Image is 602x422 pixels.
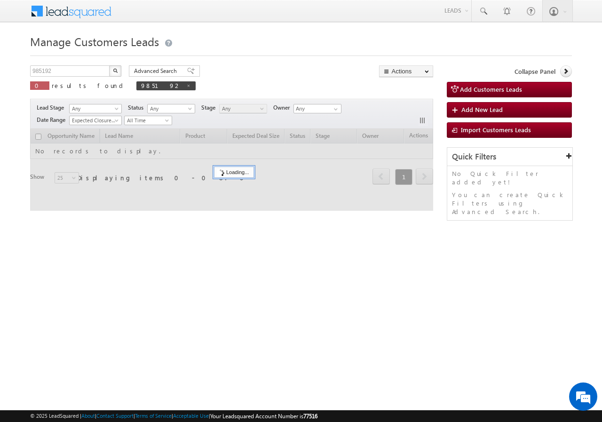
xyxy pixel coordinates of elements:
span: Date Range [37,116,69,124]
span: Expected Closure Date [70,116,119,125]
div: Loading... [214,167,254,178]
a: Any [147,104,195,113]
span: All Time [125,116,169,125]
span: 0 [35,81,45,89]
a: Any [69,104,122,113]
a: Expected Closure Date [69,116,122,125]
img: Search [113,68,118,73]
span: Stage [201,104,219,112]
div: Quick Filters [447,148,572,166]
span: Collapse Panel [515,67,555,76]
span: Any [70,104,119,113]
span: Owner [273,104,293,112]
span: Add New Lead [461,105,503,113]
span: © 2025 LeadSquared | | | | | [30,412,317,421]
span: 77516 [303,413,317,420]
span: Your Leadsquared Account Number is [210,413,317,420]
span: Any [148,104,192,113]
a: Any [219,104,267,113]
a: All Time [124,116,172,125]
a: Contact Support [96,413,134,419]
span: Status [128,104,147,112]
span: Manage Customers Leads [30,34,159,49]
button: Actions [379,65,433,77]
span: 985192 [141,81,182,89]
span: Any [220,104,264,113]
a: About [81,413,95,419]
span: Lead Stage [37,104,68,112]
span: Import Customers Leads [461,126,531,134]
a: Acceptable Use [173,413,209,419]
input: Type to Search [293,104,341,113]
a: Terms of Service [135,413,172,419]
span: Add Customers Leads [460,85,522,93]
span: results found [52,81,127,89]
a: Show All Items [329,104,341,114]
span: Advanced Search [134,67,180,75]
p: You can create Quick Filters using Advanced Search. [452,191,568,216]
p: No Quick Filter added yet! [452,169,568,186]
